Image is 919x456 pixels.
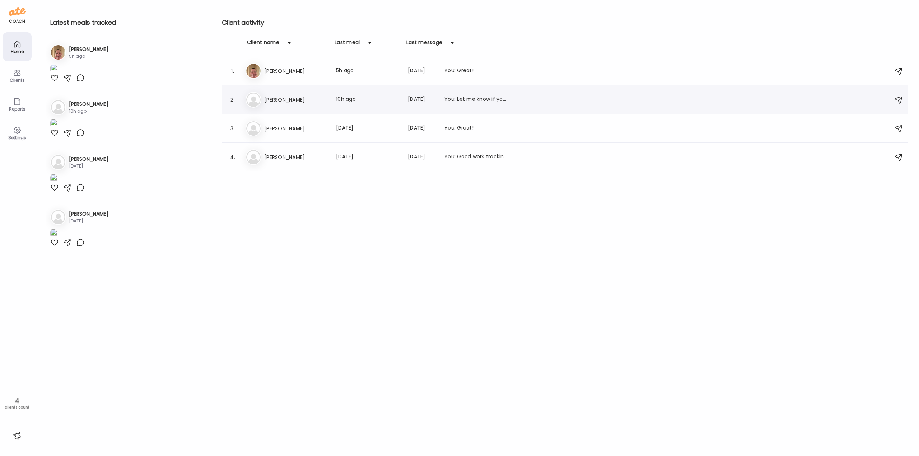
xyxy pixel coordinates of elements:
[408,124,436,133] div: [DATE]
[246,121,261,136] img: bg-avatar-default.svg
[51,210,65,224] img: bg-avatar-default.svg
[246,93,261,107] img: bg-avatar-default.svg
[222,17,908,28] h2: Client activity
[3,396,32,405] div: 4
[3,405,32,410] div: clients count
[228,95,237,104] div: 2.
[9,18,25,24] div: coach
[336,95,399,104] div: 10h ago
[4,107,30,111] div: Reports
[69,108,108,114] div: 10h ago
[4,135,30,140] div: Settings
[408,95,436,104] div: [DATE]
[69,210,108,218] h3: [PERSON_NAME]
[247,39,279,50] div: Client name
[69,155,108,163] h3: [PERSON_NAME]
[50,17,196,28] h2: Latest meals tracked
[50,174,57,183] img: images%2Fxwqr9VqbgPh8Zr803ZyoomJaGWJ2%2FLZQHZ637FcLCp5YBdGsA%2F9tePo4SJlRS200OKIFWh_1080
[264,153,327,161] h3: [PERSON_NAME]
[50,229,57,238] img: images%2FwhZvoUYUhPXR7I3WqNLuoUKhDjI3%2F1Kblzlik3r1jW9oNnSGy%2FGeV1xBasukTN5zzg9gza_1080
[336,153,399,161] div: [DATE]
[408,153,436,161] div: [DATE]
[264,124,327,133] h3: [PERSON_NAME]
[69,218,108,224] div: [DATE]
[444,67,508,75] div: You: Great!
[406,39,442,50] div: Last message
[264,67,327,75] h3: [PERSON_NAME]
[51,155,65,169] img: bg-avatar-default.svg
[336,124,399,133] div: [DATE]
[228,124,237,133] div: 3.
[335,39,360,50] div: Last meal
[444,153,508,161] div: You: Good work tracking your weight, [PERSON_NAME]! See how it goes connecting your sleep data al...
[69,46,108,53] h3: [PERSON_NAME]
[336,67,399,75] div: 5h ago
[228,153,237,161] div: 4.
[246,150,261,164] img: bg-avatar-default.svg
[246,64,261,78] img: avatars%2FPltaLHtbMRdY6hvW1cLZ4xjFVjV2
[264,95,327,104] h3: [PERSON_NAME]
[69,53,108,60] div: 5h ago
[51,45,65,60] img: avatars%2FPltaLHtbMRdY6hvW1cLZ4xjFVjV2
[50,64,57,74] img: images%2FPltaLHtbMRdY6hvW1cLZ4xjFVjV2%2FGXMQ6a6R9djUcyZnVSq5%2FuZfRiil6E3Q9JZ3SJfar_1080
[69,163,108,169] div: [DATE]
[408,67,436,75] div: [DATE]
[228,67,237,75] div: 1.
[444,95,508,104] div: You: Let me know if you’ve noticed a trend change since tracking again this week 🙂🙏
[51,100,65,114] img: bg-avatar-default.svg
[4,78,30,83] div: Clients
[4,49,30,54] div: Home
[50,119,57,128] img: images%2FflEIjWeSb8ZGtLJO4JPNydGjhoE2%2FVrwUiRV7iKihdMTbyLSf%2FXtaiUPTDENUI1ebiukRP_1080
[69,100,108,108] h3: [PERSON_NAME]
[444,124,508,133] div: You: Great!
[9,6,26,17] img: ate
